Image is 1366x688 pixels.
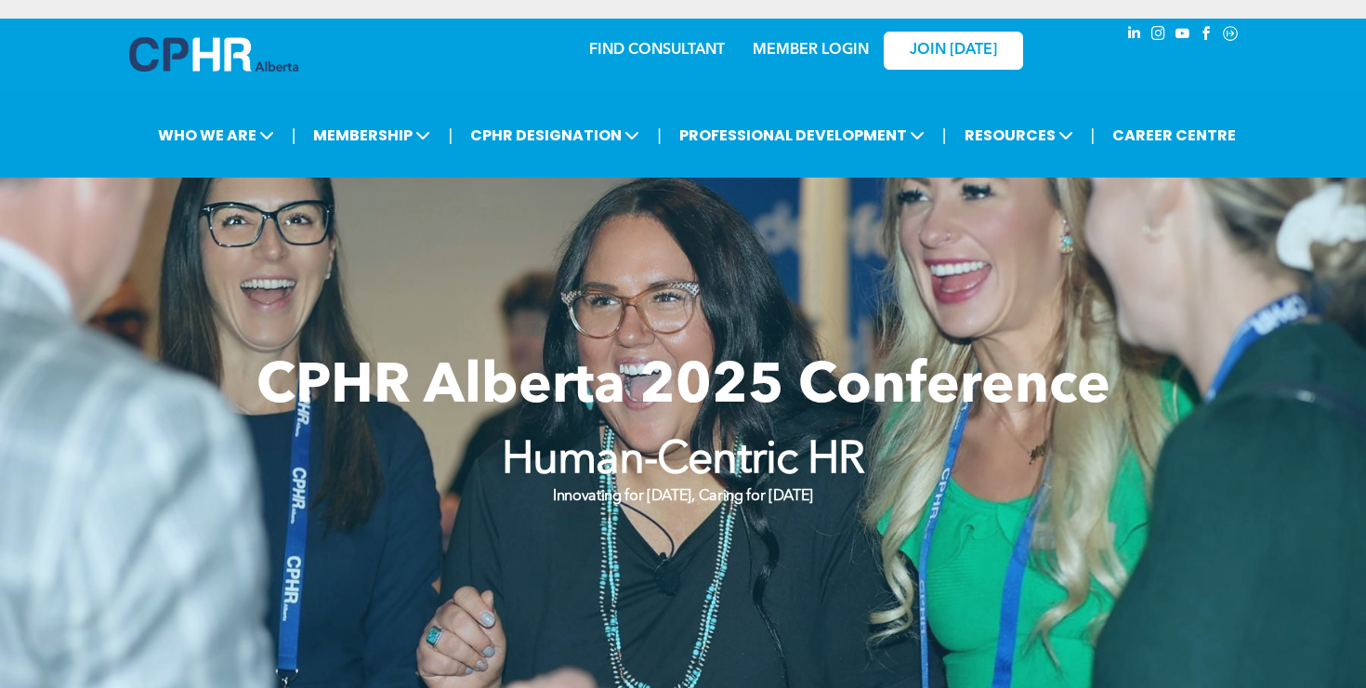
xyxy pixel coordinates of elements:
a: JOIN [DATE] [884,32,1023,70]
a: linkedin [1123,23,1144,48]
strong: Human-Centric HR [502,439,864,483]
li: | [657,116,662,154]
span: MEMBERSHIP [308,118,436,152]
li: | [1091,116,1096,154]
li: | [292,116,296,154]
span: RESOURCES [959,118,1079,152]
li: | [448,116,453,154]
span: PROFESSIONAL DEVELOPMENT [674,118,930,152]
a: CAREER CENTRE [1107,118,1241,152]
li: | [942,116,947,154]
a: Social network [1220,23,1241,48]
strong: Innovating for [DATE], Caring for [DATE] [553,489,813,504]
span: WHO WE ARE [152,118,280,152]
a: FIND CONSULTANT [589,43,725,58]
a: youtube [1172,23,1192,48]
a: instagram [1148,23,1168,48]
a: facebook [1196,23,1216,48]
a: MEMBER LOGIN [753,43,869,58]
span: CPHR Alberta 2025 Conference [256,360,1110,416]
span: JOIN [DATE] [910,42,997,60]
span: CPHR DESIGNATION [465,118,645,152]
img: A blue and white logo for cp alberta [129,37,298,72]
